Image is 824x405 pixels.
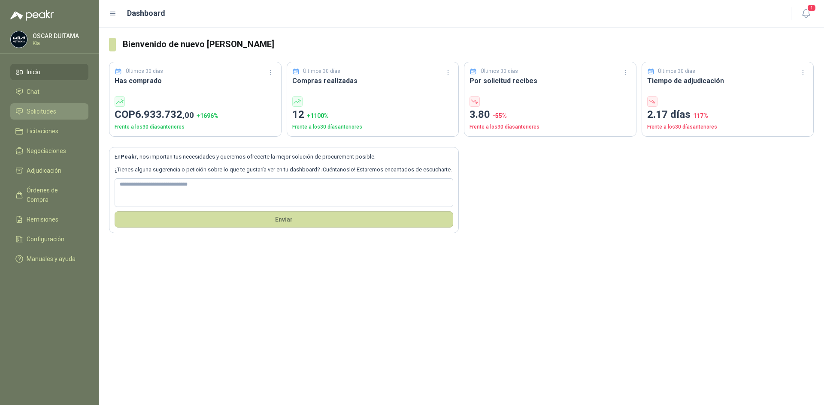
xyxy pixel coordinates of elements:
p: Últimos 30 días [481,67,518,75]
span: Configuración [27,234,64,244]
h3: Has comprado [115,75,276,86]
h1: Dashboard [127,7,165,19]
p: Últimos 30 días [303,67,340,75]
h3: Bienvenido de nuevo [PERSON_NAME] [123,38,814,51]
h3: Tiempo de adjudicación [647,75,809,86]
span: Chat [27,87,39,96]
p: Frente a los 30 días anteriores [115,123,276,131]
a: Manuales y ayuda [10,251,88,267]
p: 2.17 días [647,107,809,123]
p: 3.80 [470,107,631,123]
a: Órdenes de Compra [10,182,88,208]
p: ¿Tienes alguna sugerencia o petición sobre lo que te gustaría ver en tu dashboard? ¡Cuéntanoslo! ... [115,165,453,174]
span: -55 % [493,112,507,119]
h3: Por solicitud recibes [470,75,631,86]
a: Remisiones [10,211,88,228]
a: Adjudicación [10,162,88,179]
span: + 1696 % [197,112,218,119]
img: Logo peakr [10,10,54,21]
b: Peakr [121,153,137,160]
a: Configuración [10,231,88,247]
span: Adjudicación [27,166,61,175]
a: Licitaciones [10,123,88,139]
span: Negociaciones [27,146,66,156]
a: Chat [10,84,88,100]
p: En , nos importan tus necesidades y queremos ofrecerte la mejor solución de procurement posible. [115,153,453,161]
p: 12 [292,107,454,123]
p: Frente a los 30 días anteriores [647,123,809,131]
span: 6.933.732 [135,108,194,120]
a: Negociaciones [10,143,88,159]
p: Frente a los 30 días anteriores [470,123,631,131]
img: Company Logo [11,31,27,48]
span: + 1100 % [307,112,329,119]
span: Licitaciones [27,126,58,136]
span: ,00 [182,110,194,120]
span: Inicio [27,67,40,77]
span: 117 % [693,112,708,119]
p: COP [115,107,276,123]
p: Últimos 30 días [658,67,695,75]
a: Solicitudes [10,103,88,120]
button: Envíar [115,211,453,228]
p: OSCAR DUITAMA [33,33,86,39]
a: Inicio [10,64,88,80]
span: Solicitudes [27,107,56,116]
p: Últimos 30 días [126,67,163,75]
span: 1 [807,4,816,12]
span: Manuales y ayuda [27,254,76,264]
h3: Compras realizadas [292,75,454,86]
p: Frente a los 30 días anteriores [292,123,454,131]
p: Kia [33,41,86,46]
span: Remisiones [27,215,58,224]
span: Órdenes de Compra [27,186,80,204]
button: 1 [798,6,814,21]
